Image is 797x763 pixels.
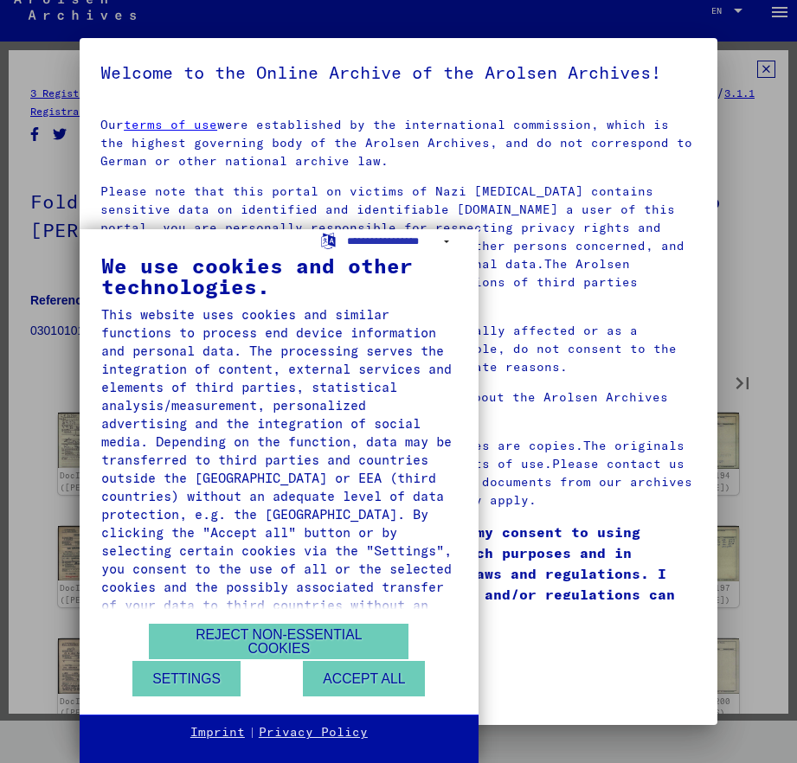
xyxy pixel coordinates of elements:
[303,661,425,696] button: Accept all
[149,624,408,659] button: Reject non-essential cookies
[101,255,457,297] div: We use cookies and other technologies.
[190,724,245,741] a: Imprint
[259,724,368,741] a: Privacy Policy
[101,305,457,632] div: This website uses cookies and similar functions to process end device information and personal da...
[132,661,241,696] button: Settings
